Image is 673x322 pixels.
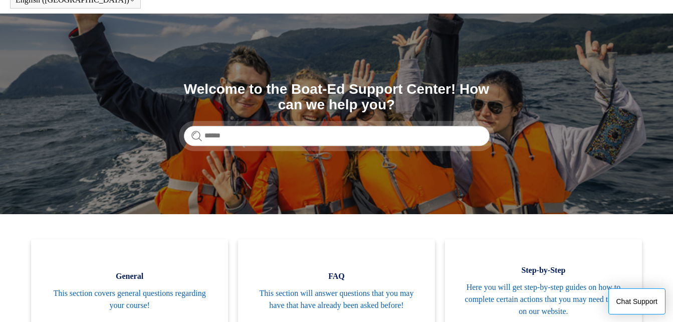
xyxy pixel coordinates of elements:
[46,270,213,282] span: General
[460,281,627,317] span: Here you will get step-by-step guides on how to complete certain actions that you may need to do ...
[46,287,213,311] span: This section covers general questions regarding your course!
[460,264,627,276] span: Step-by-Step
[184,126,490,146] input: Search
[253,287,420,311] span: This section will answer questions that you may have that have already been asked before!
[253,270,420,282] span: FAQ
[184,82,490,113] h1: Welcome to the Boat-Ed Support Center! How can we help you?
[608,288,666,314] button: Chat Support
